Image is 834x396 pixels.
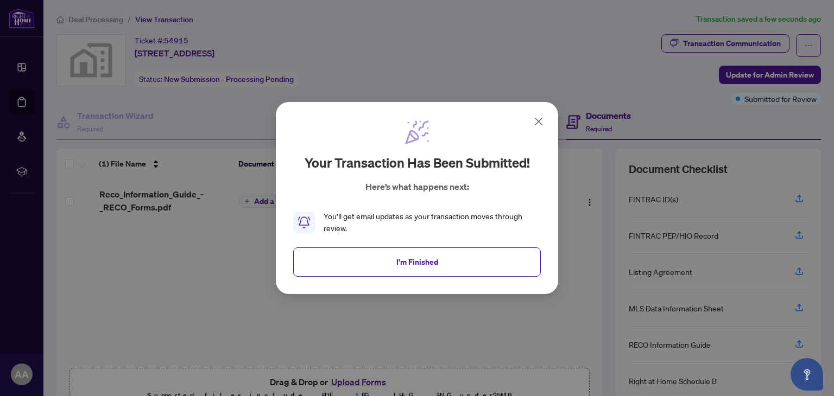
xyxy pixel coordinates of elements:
[791,358,823,391] button: Open asap
[324,210,541,234] div: You’ll get email updates as your transaction moves through review.
[396,253,438,271] span: I'm Finished
[365,180,469,193] p: Here’s what happens next:
[305,154,530,171] h2: Your transaction has been submitted!
[293,247,541,277] button: I'm Finished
